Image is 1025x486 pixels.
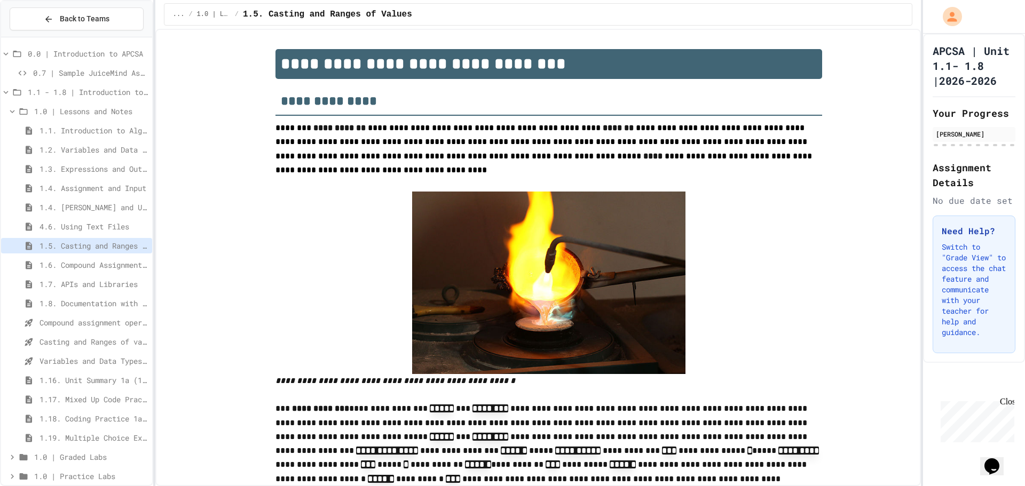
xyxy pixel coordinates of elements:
span: 4.6. Using Text Files [40,221,148,232]
span: 1.17. Mixed Up Code Practice 1.1-1.6 [40,394,148,405]
span: 1.0 | Graded Labs [34,451,148,463]
span: ... [173,10,185,19]
iframe: chat widget [936,397,1014,442]
div: [PERSON_NAME] [936,129,1012,139]
span: 1.4. Assignment and Input [40,182,148,194]
h3: Need Help? [942,225,1006,237]
button: Back to Teams [10,7,144,30]
span: 1.3. Expressions and Output [New] [40,163,148,174]
div: My Account [932,4,965,29]
span: 1.18. Coding Practice 1a (1.1-1.6) [40,413,148,424]
span: Compound assignment operators - Quiz [40,317,148,328]
span: 1.0 | Lessons and Notes [197,10,231,19]
span: 1.2. Variables and Data Types [40,144,148,155]
iframe: chat widget [980,443,1014,475]
span: 1.4. [PERSON_NAME] and User Input [40,202,148,213]
span: 0.7 | Sample JuiceMind Assignment - [GEOGRAPHIC_DATA] [33,67,148,78]
span: 1.0 | Practice Labs [34,471,148,482]
span: 1.0 | Lessons and Notes [34,106,148,117]
span: 1.8. Documentation with Comments and Preconditions [40,298,148,309]
span: / [235,10,239,19]
span: 1.5. Casting and Ranges of Values [243,8,412,21]
span: 1.19. Multiple Choice Exercises for Unit 1a (1.1-1.6) [40,432,148,443]
span: Casting and Ranges of variables - Quiz [40,336,148,347]
span: 1.5. Casting and Ranges of Values [40,240,148,251]
span: 1.1. Introduction to Algorithms, Programming, and Compilers [40,125,148,136]
span: 0.0 | Introduction to APCSA [28,48,148,59]
h2: Assignment Details [933,160,1015,190]
div: Chat with us now!Close [4,4,74,68]
h2: Your Progress [933,106,1015,121]
span: 1.7. APIs and Libraries [40,278,148,290]
span: 1.6. Compound Assignment Operators [40,259,148,270]
h1: APCSA | Unit 1.1- 1.8 |2026-2026 [933,43,1015,88]
span: 1.16. Unit Summary 1a (1.1-1.6) [40,375,148,386]
span: / [188,10,192,19]
span: 1.1 - 1.8 | Introduction to Java [28,86,148,98]
span: Variables and Data Types - Quiz [40,355,148,367]
p: Switch to "Grade View" to access the chat feature and communicate with your teacher for help and ... [942,242,1006,338]
span: Back to Teams [60,13,109,25]
div: No due date set [933,194,1015,207]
